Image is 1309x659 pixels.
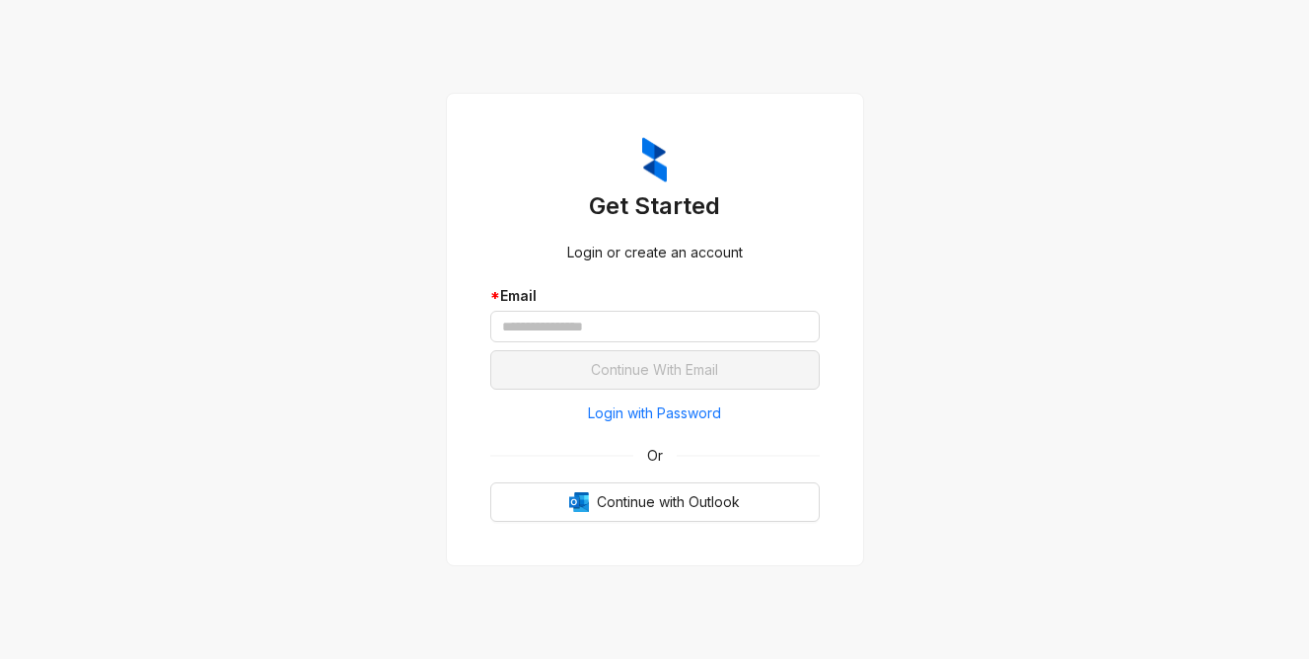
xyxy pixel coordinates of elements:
[569,492,589,512] img: Outlook
[588,403,721,424] span: Login with Password
[490,285,820,307] div: Email
[597,491,740,513] span: Continue with Outlook
[490,482,820,522] button: OutlookContinue with Outlook
[633,445,677,467] span: Or
[490,398,820,429] button: Login with Password
[490,350,820,390] button: Continue With Email
[490,190,820,222] h3: Get Started
[490,242,820,263] div: Login or create an account
[642,137,667,183] img: ZumaIcon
